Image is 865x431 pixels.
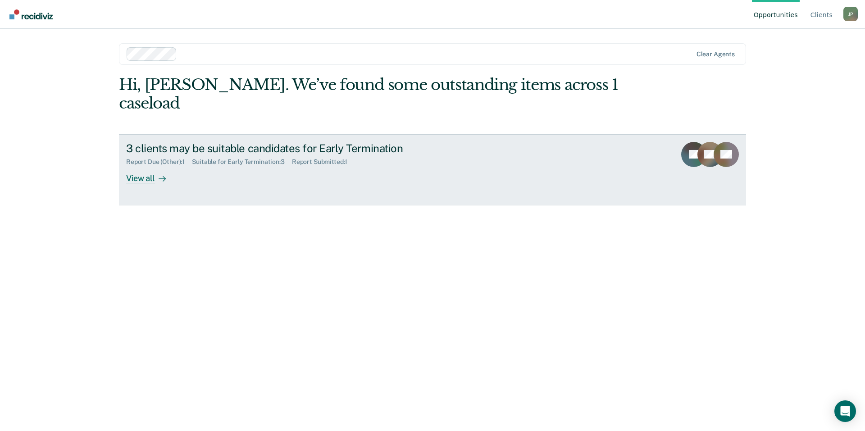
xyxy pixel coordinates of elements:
[843,7,858,21] button: Profile dropdown button
[192,158,292,166] div: Suitable for Early Termination : 3
[126,166,177,183] div: View all
[834,400,856,422] div: Open Intercom Messenger
[292,158,355,166] div: Report Submitted : 1
[119,134,746,205] a: 3 clients may be suitable candidates for Early TerminationReport Due (Other):1Suitable for Early ...
[9,9,53,19] img: Recidiviz
[126,142,442,155] div: 3 clients may be suitable candidates for Early Termination
[843,7,858,21] div: J P
[126,158,192,166] div: Report Due (Other) : 1
[119,76,621,113] div: Hi, [PERSON_NAME]. We’ve found some outstanding items across 1 caseload
[697,50,735,58] div: Clear agents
